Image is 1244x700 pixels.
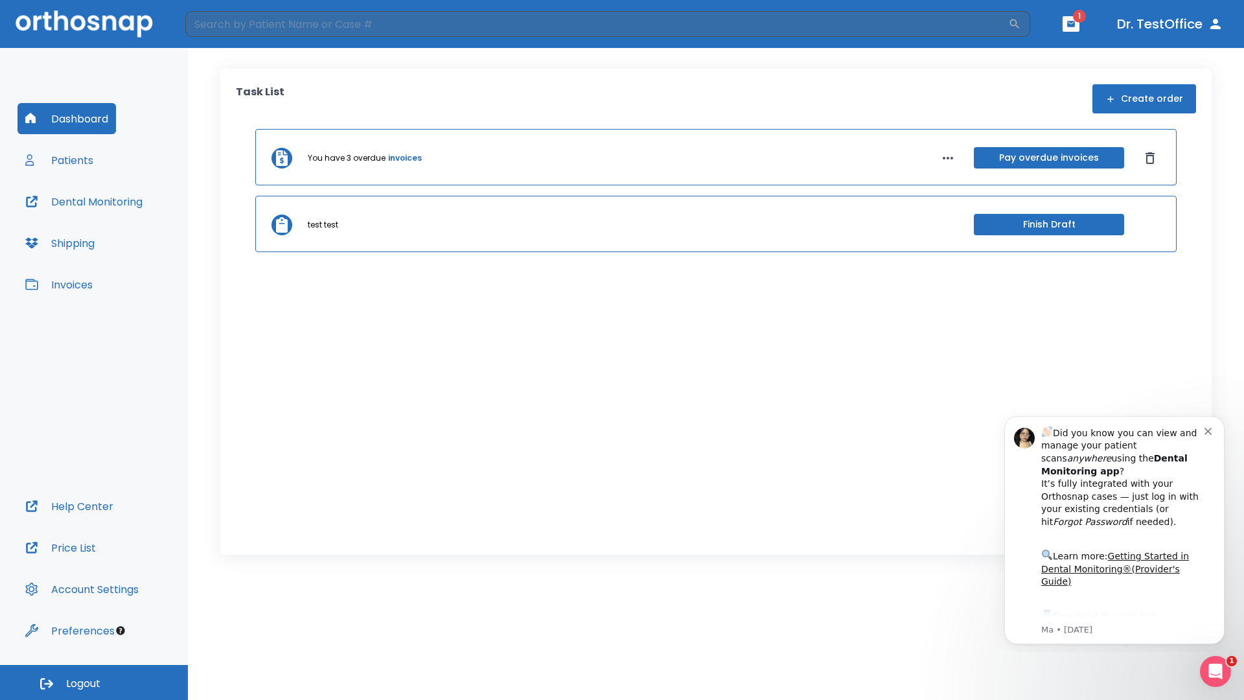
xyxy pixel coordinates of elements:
[17,574,146,605] button: Account Settings
[974,214,1124,235] button: Finish Draft
[1073,10,1086,23] span: 1
[56,204,220,270] div: Download the app: | ​ Let us know if you need help getting started!
[1112,12,1228,36] button: Dr. TestOffice
[17,532,104,563] button: Price List
[1227,656,1237,666] span: 1
[17,103,116,134] button: Dashboard
[1140,148,1160,169] button: Dismiss
[308,219,338,231] p: test test
[16,10,153,37] img: Orthosnap
[17,615,122,646] button: Preferences
[17,186,150,217] button: Dental Monitoring
[66,677,100,691] span: Logout
[185,11,1008,37] input: Search by Patient Name or Case #
[56,220,220,231] p: Message from Ma, sent 5w ago
[1200,656,1231,687] iframe: Intercom live chat
[308,152,386,164] p: You have 3 overdue
[974,147,1124,169] button: Pay overdue invoices
[985,404,1244,652] iframe: Intercom notifications message
[236,84,284,113] p: Task List
[17,491,121,522] button: Help Center
[220,20,230,30] button: Dismiss notification
[1092,84,1196,113] button: Create order
[17,227,102,259] button: Shipping
[56,207,172,230] a: App Store
[17,145,101,176] button: Patients
[388,152,422,164] a: invoices
[115,625,126,636] div: Tooltip anchor
[17,269,100,300] button: Invoices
